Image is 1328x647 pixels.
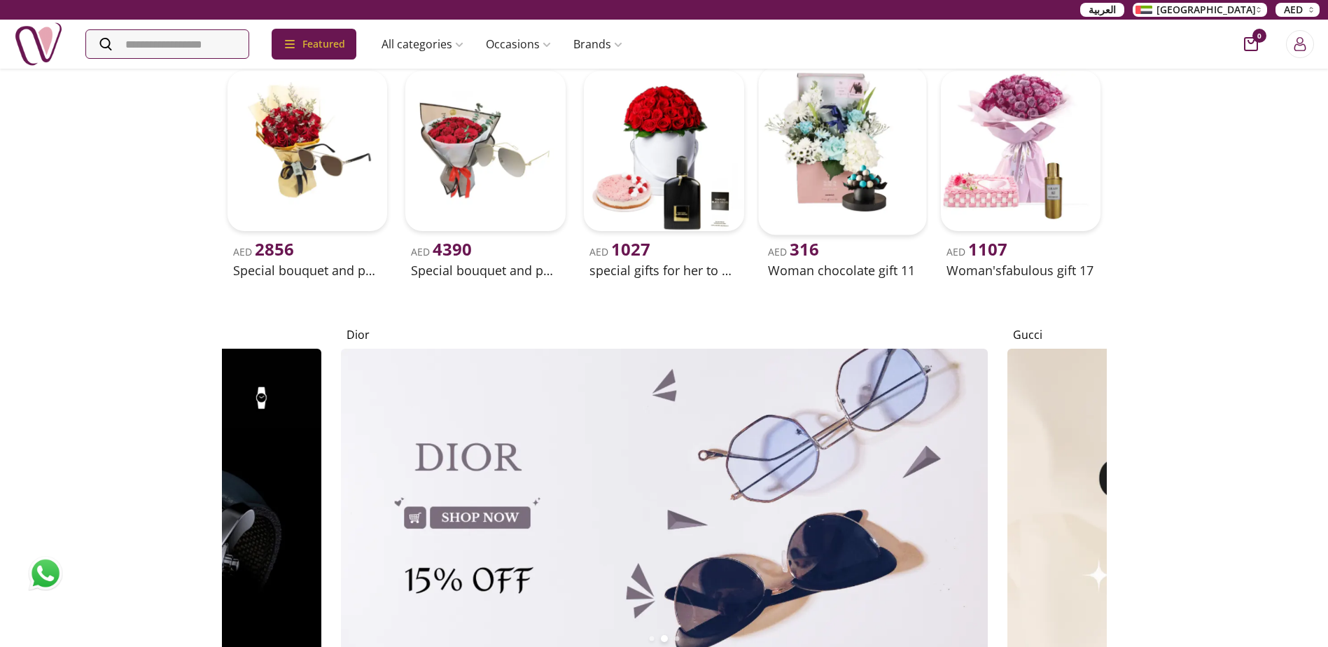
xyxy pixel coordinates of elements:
a: Brands [562,30,634,58]
a: uae-gifts-Woman'sfabulous gift 17AED 1107Woman'sfabulous gift 17 [935,65,1107,283]
img: uae-gifts-Woman'sfabulous gift 17 [941,71,1101,231]
a: uae-gifts-Woman chocolate gift 11AED 316Woman chocolate gift 11 [757,65,928,283]
img: uae-gifts-Special bouquet and perfume only for her . 18 [228,71,388,231]
span: العربية [1089,3,1116,17]
h2: Special bouquet and perfume only for her . 20 [411,260,560,280]
button: AED [1275,3,1320,17]
h2: Woman chocolate gift 11 [768,260,917,280]
span: AED [589,245,650,258]
h2: Woman'sfabulous gift 17 [946,260,1096,280]
h4: Dior [347,326,982,343]
h2: special gifts for her to any occasion 11 [589,260,739,280]
h2: Special bouquet and perfume only for her . 18 [233,260,382,280]
span: [GEOGRAPHIC_DATA] [1156,3,1256,17]
button: [GEOGRAPHIC_DATA] [1133,3,1267,17]
span: 1107 [968,237,1007,260]
img: uae-gifts-Woman chocolate gift 11 [758,67,926,235]
button: Login [1286,30,1314,58]
span: 316 [790,237,819,260]
a: Occasions [475,30,562,58]
span: 1027 [611,237,650,260]
img: Nigwa-uae-gifts [14,20,63,69]
a: uae-gifts-Special bouquet and perfume only for her . 18AED 2856Special bouquet and perfume only f... [222,65,393,283]
button: cart-button [1244,37,1258,51]
input: Search [86,30,249,58]
img: Arabic_dztd3n.png [1135,6,1152,14]
span: 2856 [255,237,294,260]
div: Featured [272,29,356,60]
img: uae-gifts-Special bouquet and perfume only for her . 20 [405,71,566,231]
span: 4390 [433,237,472,260]
a: uae-gifts-Special bouquet and perfume only for her . 20AED 4390Special bouquet and perfume only f... [400,65,571,283]
span: AED [411,245,472,258]
span: AED [233,245,294,258]
span: AED [1284,3,1303,17]
span: 0 [1252,29,1266,43]
a: uae-gifts-special gifts for her to any occasion 11AED 1027special gifts for her to any occasion 11 [578,65,750,283]
a: All categories [370,30,475,58]
span: AED [768,245,819,258]
span: AED [946,245,1007,258]
img: uae-gifts-special gifts for her to any occasion 11 [584,71,744,231]
img: whatsapp [28,556,63,591]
